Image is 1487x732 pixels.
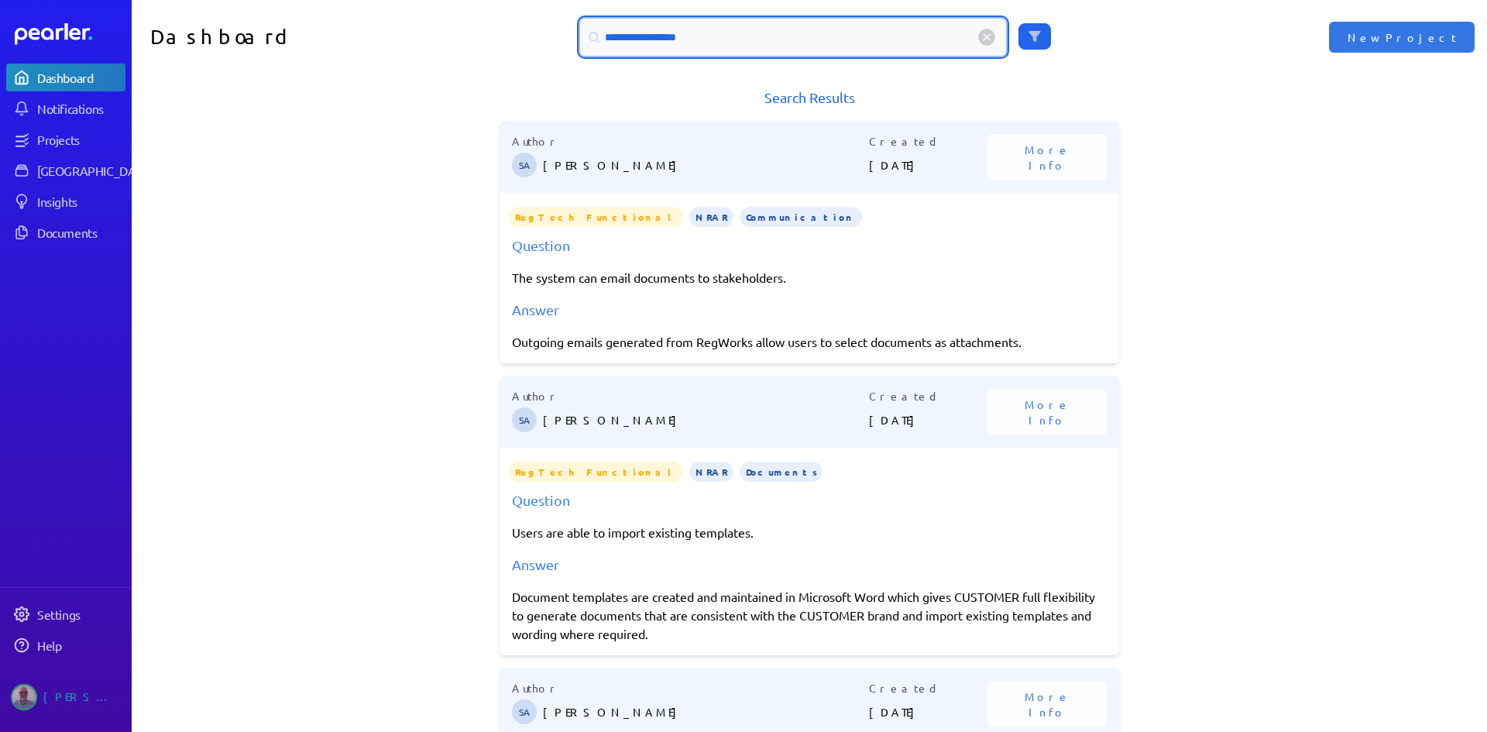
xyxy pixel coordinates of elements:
[512,133,869,149] p: Author
[543,404,869,435] p: [PERSON_NAME]
[15,23,125,45] a: Dashboard
[512,554,1107,575] div: Answer
[543,149,869,180] p: [PERSON_NAME]
[512,332,1107,351] div: Outgoing emails generated from RegWorks allow users to select documents as attachments.
[1006,689,1088,720] span: More Info
[869,404,988,435] p: [DATE]
[6,125,125,153] a: Projects
[509,462,683,482] span: RegTech Functional
[37,607,124,622] div: Settings
[11,684,37,710] img: Jason Riches
[6,64,125,91] a: Dashboard
[1348,29,1456,45] span: New Project
[512,235,1107,256] div: Question
[6,600,125,628] a: Settings
[512,388,869,404] p: Author
[512,699,537,724] span: Steve Ackermann
[1006,397,1088,428] span: More Info
[869,680,988,696] p: Created
[689,462,733,482] span: NRAR
[37,194,124,209] div: Insights
[150,19,471,56] h1: Dashboard
[37,637,124,653] div: Help
[869,696,988,727] p: [DATE]
[509,207,683,227] span: RegTech Functional
[1006,142,1088,173] span: More Info
[6,187,125,215] a: Insights
[6,678,125,717] a: Jason Riches's photo[PERSON_NAME]
[869,388,988,404] p: Created
[512,299,1107,320] div: Answer
[6,218,125,246] a: Documents
[987,389,1107,435] button: More Info
[689,207,733,227] span: NRAR
[512,680,869,696] p: Author
[37,225,124,240] div: Documents
[987,681,1107,727] button: More Info
[37,132,124,147] div: Projects
[6,95,125,122] a: Notifications
[512,523,1107,541] p: Users are able to import existing templates.
[869,133,988,149] p: Created
[6,156,125,184] a: [GEOGRAPHIC_DATA]
[512,407,537,432] span: Steve Ackermann
[37,70,124,85] div: Dashboard
[512,587,1107,643] div: Document templates are created and maintained in Microsoft Word which gives CUSTOMER full flexibi...
[37,101,124,116] div: Notifications
[543,696,869,727] p: [PERSON_NAME]
[6,631,125,659] a: Help
[740,207,862,227] span: Communication
[987,134,1107,180] button: More Info
[43,684,121,710] div: [PERSON_NAME]
[740,462,822,482] span: Documents
[869,149,988,180] p: [DATE]
[37,163,153,178] div: [GEOGRAPHIC_DATA]
[512,268,1107,287] p: The system can email documents to stakeholders.
[500,87,1119,108] h1: Search Results
[512,490,1107,510] div: Question
[512,153,537,177] span: Steve Ackermann
[1329,22,1475,53] button: New Project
